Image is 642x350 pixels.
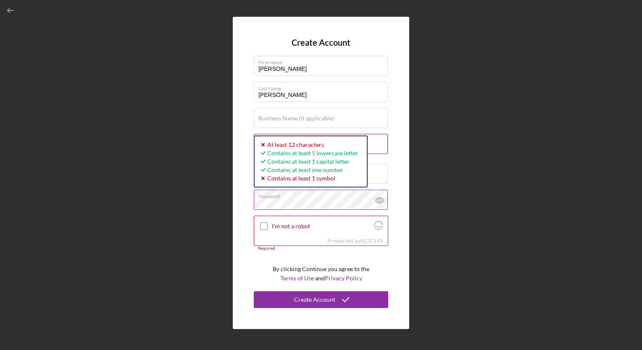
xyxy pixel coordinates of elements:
div: Create Account [294,291,335,308]
div: Contains at least one number [259,166,358,174]
label: Last Name [258,82,388,91]
div: At least 12 characters [259,141,358,149]
label: Password [258,190,388,199]
label: I'm not a robot [272,223,371,230]
label: Business Name (if applicable) [258,115,334,122]
h4: Create Account [292,38,350,47]
div: Contains at least 1 capital letter [259,157,358,166]
a: Visit Altcha.org [374,224,383,231]
a: Terms of Use [280,274,314,282]
div: Contains at least 1 lowercase letter [259,149,358,157]
div: Contains at least 1 symbol [259,174,358,183]
label: First Name [258,56,388,65]
div: Protected by [327,238,383,244]
a: Visit Altcha.org [360,237,383,244]
div: Required [254,246,388,251]
label: Amount Requested ($1 - $15,000) [258,134,388,144]
p: By clicking Continue you agree to the and [273,264,369,283]
button: Create Account [254,291,388,308]
a: Privacy Policy [325,274,362,282]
